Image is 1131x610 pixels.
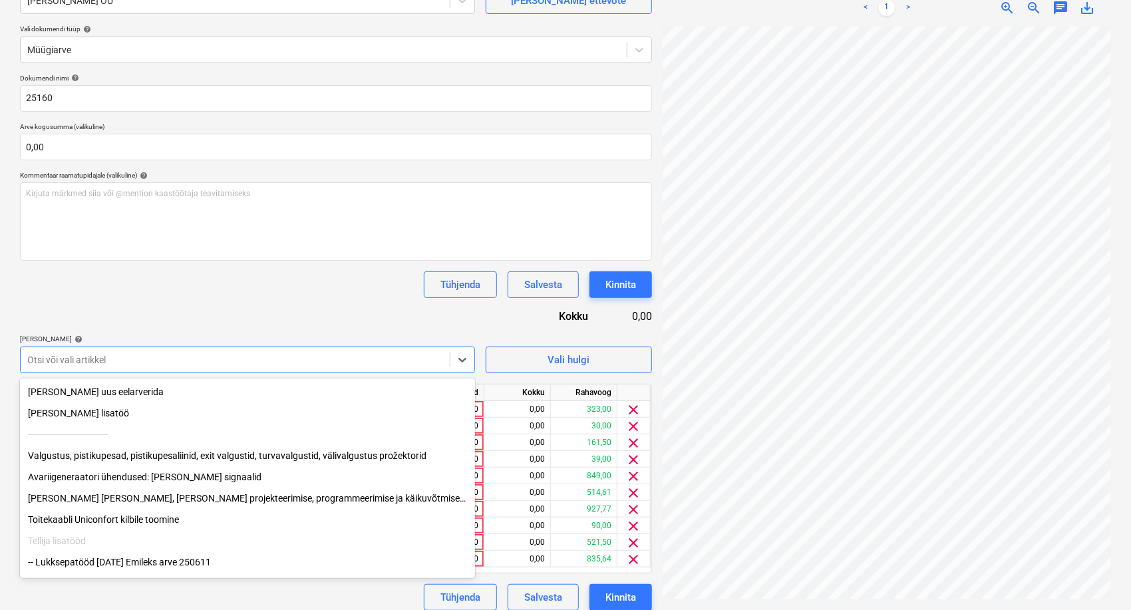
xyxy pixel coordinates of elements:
[484,434,551,451] div: 0,00
[551,468,617,484] div: 849,00
[605,276,636,293] div: Kinnita
[20,171,652,180] div: Kommentaar raamatupidajale (valikuline)
[551,434,617,451] div: 161,50
[20,466,475,488] div: Avariigeneraatori ühendused: [PERSON_NAME] signaalid
[626,468,642,484] span: clear
[20,424,475,445] div: ------------------------------
[20,381,475,402] div: Lisa uus eelarverida
[551,484,617,501] div: 514,61
[20,74,652,82] div: Dokumendi nimi
[605,589,636,606] div: Kinnita
[484,451,551,468] div: 0,00
[81,25,91,33] span: help
[486,347,652,373] button: Vali hulgi
[524,589,562,606] div: Salvesta
[484,484,551,501] div: 0,00
[484,384,551,401] div: Kokku
[484,418,551,434] div: 0,00
[479,309,609,324] div: Kokku
[508,271,579,298] button: Salvesta
[484,534,551,551] div: 0,00
[20,445,475,466] div: Valgustus, pistikupesad, pistikupesaliinid, exit valgustid, turvavalgustid, välivalgustus prožekt...
[626,452,642,468] span: clear
[20,573,475,594] div: -- Keevitus- ja lukksepatööd 06.06.2025 Emileks arve 25065
[72,335,82,343] span: help
[484,401,551,418] div: 0,00
[626,518,642,534] span: clear
[626,435,642,451] span: clear
[20,402,475,424] div: Lisa uus lisatöö
[20,488,475,509] div: [PERSON_NAME] [PERSON_NAME], [PERSON_NAME] projekteerimise, programmeerimise ja käikuvõtmisega
[626,551,642,567] span: clear
[20,402,475,424] div: [PERSON_NAME] lisatöö
[626,418,642,434] span: clear
[626,502,642,518] span: clear
[626,535,642,551] span: clear
[69,74,79,82] span: help
[548,351,589,369] div: Vali hulgi
[484,551,551,567] div: 0,00
[551,534,617,551] div: 521,50
[440,276,480,293] div: Tühjenda
[524,276,562,293] div: Salvesta
[20,551,475,573] div: -- Lukksepatööd 15.06.2025 Emileks arve 250611
[551,518,617,534] div: 90,00
[20,381,475,402] div: [PERSON_NAME] uus eelarverida
[551,384,617,401] div: Rahavoog
[20,134,652,160] input: Arve kogusumma (valikuline)
[589,271,652,298] button: Kinnita
[20,25,652,33] div: Vali dokumendi tüüp
[626,402,642,418] span: clear
[484,468,551,484] div: 0,00
[20,573,475,594] div: -- Keevitus- ja lukksepatööd [DATE] [PERSON_NAME] arve 25065
[20,551,475,573] div: -- Lukksepatööd [DATE] Emileks arve 250611
[20,509,475,530] div: Toitekaabli Uniconfort kilbile toomine
[551,551,617,567] div: 835,64
[626,485,642,501] span: clear
[440,589,480,606] div: Tühjenda
[20,466,475,488] div: Avariigeneraatori ühendused: toide ja signaalid
[424,271,497,298] button: Tühjenda
[551,451,617,468] div: 39,00
[609,309,652,324] div: 0,00
[20,335,475,343] div: [PERSON_NAME]
[484,518,551,534] div: 0,00
[551,418,617,434] div: 30,00
[20,488,475,509] div: Eraldi kilp lattu, koos projekteerimise, programmeerimise ja käikuvõtmisega
[484,501,551,518] div: 0,00
[20,122,652,134] p: Arve kogusumma (valikuline)
[551,501,617,518] div: 927,77
[20,530,475,551] div: Tellija lisatööd
[137,172,148,180] span: help
[551,401,617,418] div: 323,00
[20,85,652,112] input: Dokumendi nimi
